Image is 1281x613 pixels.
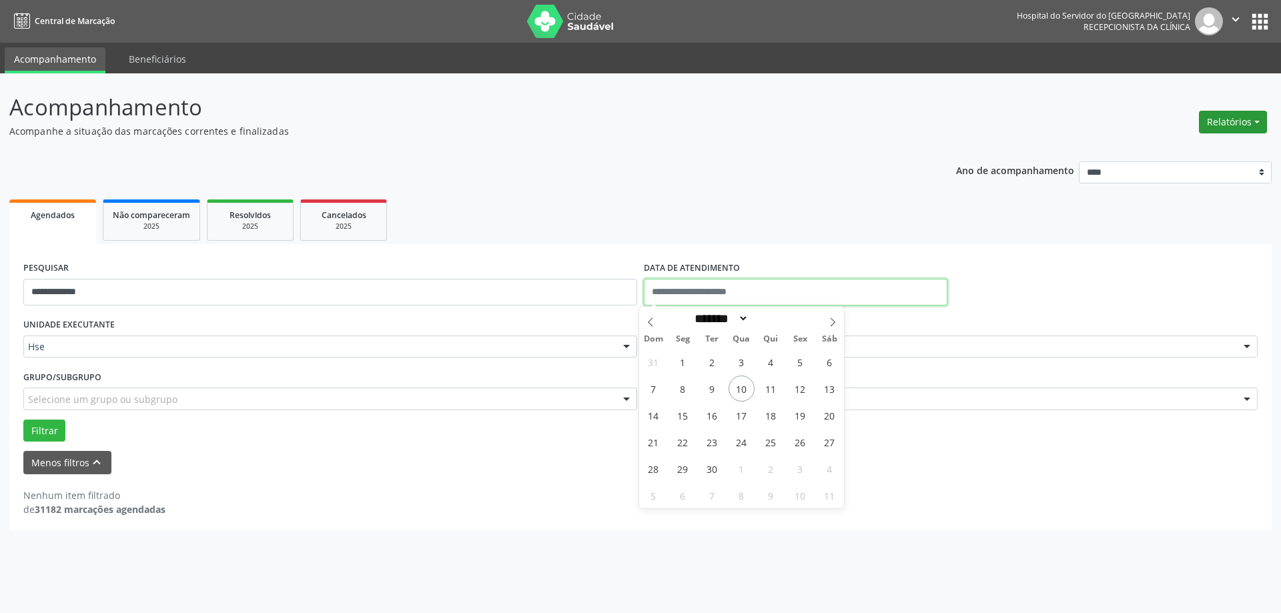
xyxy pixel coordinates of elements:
[31,209,75,221] span: Agendados
[28,340,610,354] span: Hse
[697,335,727,344] span: Ter
[670,482,696,508] span: Outubro 6, 2025
[817,376,843,402] span: Setembro 13, 2025
[649,340,1230,354] span: Todos os profissionais
[758,349,784,375] span: Setembro 4, 2025
[1248,10,1272,33] button: apps
[640,482,667,508] span: Outubro 5, 2025
[758,402,784,428] span: Setembro 18, 2025
[230,209,271,221] span: Resolvidos
[670,402,696,428] span: Setembro 15, 2025
[758,376,784,402] span: Setembro 11, 2025
[23,451,111,474] button: Menos filtroskeyboard_arrow_up
[758,429,784,455] span: Setembro 25, 2025
[699,376,725,402] span: Setembro 9, 2025
[23,502,165,516] div: de
[817,456,843,482] span: Outubro 4, 2025
[1017,10,1190,21] div: Hospital do Servidor do [GEOGRAPHIC_DATA]
[729,429,755,455] span: Setembro 24, 2025
[691,312,749,326] select: Month
[670,456,696,482] span: Setembro 29, 2025
[670,376,696,402] span: Setembro 8, 2025
[35,503,165,516] strong: 31182 marcações agendadas
[670,429,696,455] span: Setembro 22, 2025
[787,402,813,428] span: Setembro 19, 2025
[1228,12,1243,27] i: 
[758,482,784,508] span: Outubro 9, 2025
[23,488,165,502] div: Nenhum item filtrado
[5,47,105,73] a: Acompanhamento
[815,335,844,344] span: Sáb
[322,209,366,221] span: Cancelados
[729,456,755,482] span: Outubro 1, 2025
[217,221,284,231] div: 2025
[699,482,725,508] span: Outubro 7, 2025
[640,456,667,482] span: Setembro 28, 2025
[640,429,667,455] span: Setembro 21, 2025
[23,367,101,388] label: Grupo/Subgrupo
[670,349,696,375] span: Setembro 1, 2025
[1195,7,1223,35] img: img
[113,221,190,231] div: 2025
[787,349,813,375] span: Setembro 5, 2025
[1084,21,1190,33] span: Recepcionista da clínica
[787,482,813,508] span: Outubro 10, 2025
[817,402,843,428] span: Setembro 20, 2025
[644,258,740,279] label: DATA DE ATENDIMENTO
[89,455,104,470] i: keyboard_arrow_up
[639,335,669,344] span: Dom
[640,402,667,428] span: Setembro 14, 2025
[758,456,784,482] span: Outubro 2, 2025
[817,482,843,508] span: Outubro 11, 2025
[699,456,725,482] span: Setembro 30, 2025
[729,349,755,375] span: Setembro 3, 2025
[1223,7,1248,35] button: 
[9,10,115,32] a: Central de Marcação
[729,402,755,428] span: Setembro 17, 2025
[640,349,667,375] span: Agosto 31, 2025
[699,429,725,455] span: Setembro 23, 2025
[9,91,893,124] p: Acompanhamento
[113,209,190,221] span: Não compareceram
[787,376,813,402] span: Setembro 12, 2025
[749,312,793,326] input: Year
[668,335,697,344] span: Seg
[699,402,725,428] span: Setembro 16, 2025
[756,335,785,344] span: Qui
[35,15,115,27] span: Central de Marcação
[787,456,813,482] span: Outubro 3, 2025
[1199,111,1267,133] button: Relatórios
[23,420,65,442] button: Filtrar
[119,47,195,71] a: Beneficiários
[787,429,813,455] span: Setembro 26, 2025
[817,349,843,375] span: Setembro 6, 2025
[640,376,667,402] span: Setembro 7, 2025
[817,429,843,455] span: Setembro 27, 2025
[727,335,756,344] span: Qua
[699,349,725,375] span: Setembro 2, 2025
[956,161,1074,178] p: Ano de acompanhamento
[28,392,177,406] span: Selecione um grupo ou subgrupo
[310,221,377,231] div: 2025
[729,376,755,402] span: Setembro 10, 2025
[785,335,815,344] span: Sex
[729,482,755,508] span: Outubro 8, 2025
[23,315,115,336] label: UNIDADE EXECUTANTE
[9,124,893,138] p: Acompanhe a situação das marcações correntes e finalizadas
[23,258,69,279] label: PESQUISAR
